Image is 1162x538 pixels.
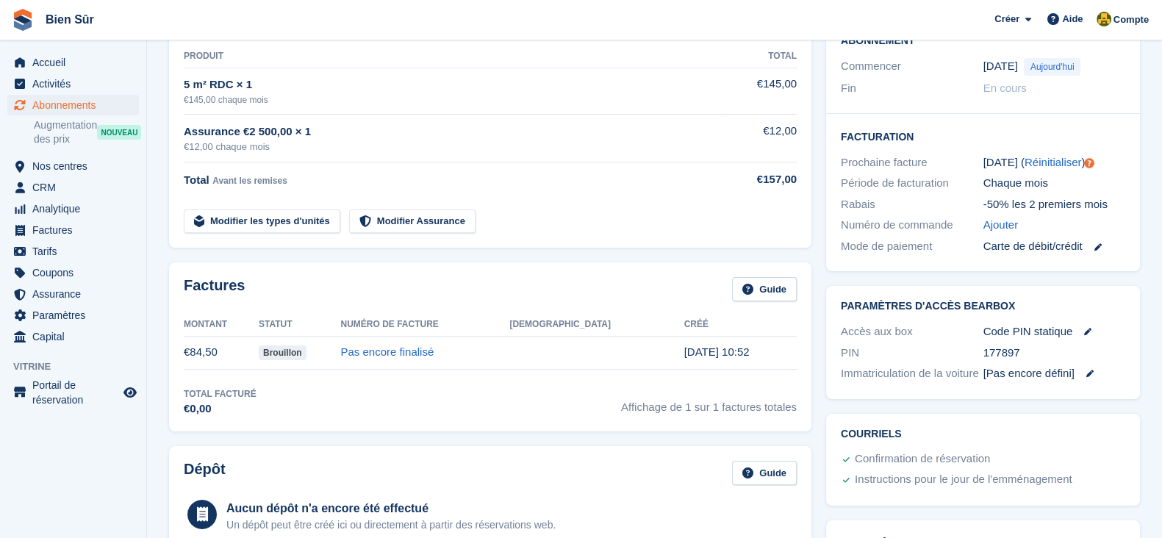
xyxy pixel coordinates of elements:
a: Boutique d'aperçu [121,384,139,401]
span: Capital [32,326,121,347]
div: [DATE] ( ) [983,154,1126,171]
h2: Courriels [841,428,1125,440]
th: Total [723,45,797,68]
div: PIN [841,345,983,362]
div: Chaque mois [983,175,1126,192]
h2: Dépôt [184,461,226,485]
span: Avant les remises [212,176,287,186]
span: Portail de réservation [32,378,121,407]
th: Produit [184,45,723,68]
a: menu [7,52,139,73]
span: Augmentation des prix [34,118,97,146]
span: Factures [32,220,121,240]
span: Nos centres [32,156,121,176]
p: Un dépôt peut être créé ici ou directement à partir des réservations web. [226,517,556,533]
div: Code PIN statique [983,323,1126,340]
div: [Pas encore défini] [983,365,1126,382]
div: Accès aux box [841,323,983,340]
div: €0,00 [184,401,257,417]
div: Carte de débit/crédit [983,238,1126,255]
span: CRM [32,177,121,198]
div: Instructions pour le jour de l'emménagement [855,471,1072,489]
div: Prochaine facture [841,154,983,171]
a: Guide [732,277,797,301]
time: 2025-09-18 23:00:00 UTC [983,58,1018,75]
div: Immatriculation de la voiture [841,365,983,382]
span: Aujourd'hui [1024,58,1081,76]
th: Montant [184,313,259,337]
a: Guide [732,461,797,485]
div: Numéro de commande [841,217,983,234]
div: -50% les 2 premiers mois [983,196,1126,213]
div: NOUVEAU [97,125,141,140]
a: Réinitialiser [1025,156,1082,168]
span: Abonnements [32,95,121,115]
span: Vitrine [13,359,146,374]
span: Tarifs [32,241,121,262]
a: menu [7,220,139,240]
th: Créé [684,313,797,337]
span: Créer [994,12,1019,26]
a: menu [7,95,139,115]
td: €84,50 [184,336,259,369]
span: Affichage de 1 sur 1 factures totales [621,387,797,417]
div: Mode de paiement [841,238,983,255]
div: Assurance €2 500,00 × 1 [184,123,723,140]
div: Commencer [841,58,983,76]
span: En cours [983,82,1027,94]
h2: Factures [184,277,245,301]
a: menu [7,177,139,198]
a: menu [7,262,139,283]
span: Total [184,173,209,186]
th: Statut [259,313,341,337]
a: Modifier Assurance [349,209,476,234]
a: Ajouter [983,217,1019,234]
div: 5 m² RDC × 1 [184,76,723,93]
a: menu [7,241,139,262]
span: Paramètres [32,305,121,326]
a: Augmentation des prix NOUVEAU [34,118,139,147]
div: €157,00 [723,171,797,188]
img: stora-icon-8386f47178a22dfd0bd8f6a31ec36ba5ce8667c1dd55bd0f319d3a0aa187defe.svg [12,9,34,31]
div: Rabais [841,196,983,213]
div: 177897 [983,345,1126,362]
a: menu [7,305,139,326]
h2: Paramètres d'accès BearBox [841,301,1125,312]
span: Accueil [32,52,121,73]
div: Période de facturation [841,175,983,192]
span: Aide [1062,12,1083,26]
td: €12,00 [723,115,797,162]
span: Coupons [32,262,121,283]
span: Brouillon [259,345,306,360]
time: 2025-09-19 08:52:28 UTC [684,345,750,358]
a: Modifier les types d'unités [184,209,340,234]
div: Confirmation de réservation [855,451,990,468]
a: menu [7,73,139,94]
span: Analytique [32,198,121,219]
div: Fin [841,80,983,97]
div: Aucun dépôt n'a encore été effectué [226,500,556,517]
th: [DEMOGRAPHIC_DATA] [509,313,684,337]
div: Tooltip anchor [1083,157,1096,170]
a: menu [7,378,139,407]
div: Total facturé [184,387,257,401]
a: Pas encore finalisé [340,345,434,358]
a: menu [7,198,139,219]
a: menu [7,284,139,304]
h2: Facturation [841,129,1125,143]
div: €12,00 chaque mois [184,140,723,154]
td: €145,00 [723,68,797,114]
th: Numéro de facture [340,313,509,337]
span: Compte [1113,12,1149,27]
span: Activités [32,73,121,94]
a: Bien Sûr [40,7,100,32]
a: menu [7,326,139,347]
img: Fatima Kelaaoui [1097,12,1111,26]
a: menu [7,156,139,176]
div: €145,00 chaque mois [184,93,723,107]
span: Assurance [32,284,121,304]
